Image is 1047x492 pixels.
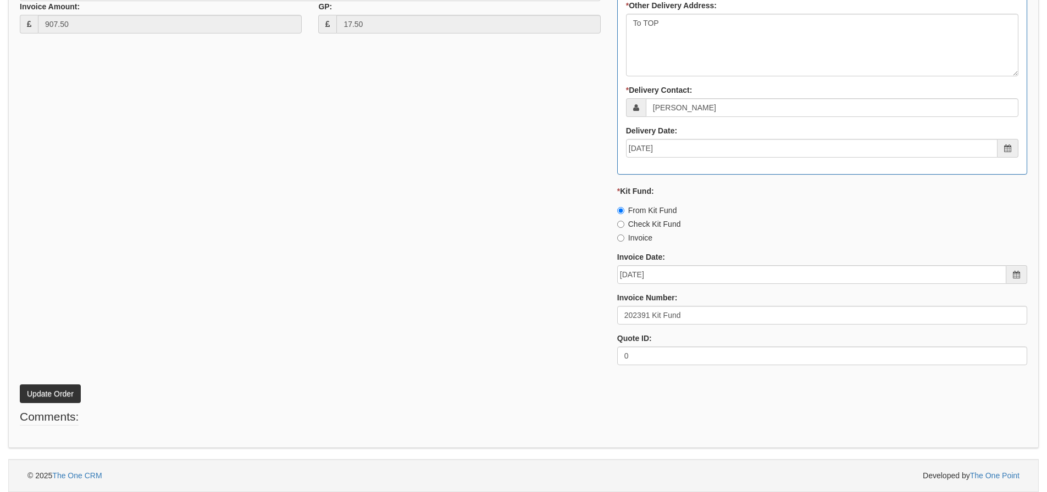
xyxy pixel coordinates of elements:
legend: Comments: [20,409,79,426]
span: Developed by [923,470,1020,481]
textarea: To TOP [626,14,1018,76]
label: GP: [318,1,332,12]
label: Invoice [617,232,652,243]
label: Invoice Date: [617,251,665,262]
input: Invoice [617,234,624,242]
label: Invoice Number: [617,292,678,303]
label: Quote ID: [617,333,652,344]
label: Invoice Amount: [20,1,80,12]
a: The One Point [970,471,1020,480]
input: From Kit Fund [617,207,624,214]
button: Update Order [20,384,81,403]
span: © 2025 [27,471,102,480]
label: Delivery Contact: [626,85,693,96]
input: Check Kit Fund [617,221,624,228]
label: Delivery Date: [626,125,677,136]
label: From Kit Fund [617,205,677,216]
label: Check Kit Fund [617,219,681,230]
label: Kit Fund: [617,186,654,197]
a: The One CRM [52,471,102,480]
